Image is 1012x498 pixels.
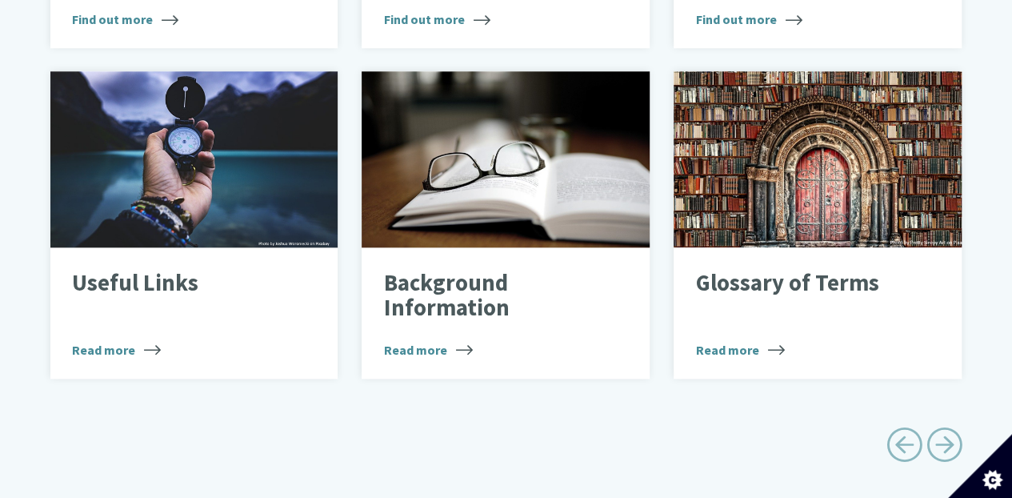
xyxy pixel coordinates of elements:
p: Background Information [384,271,604,321]
a: Background Information Read more [362,71,650,379]
span: Find out more [696,10,802,29]
span: Read more [72,340,161,359]
a: Next page [926,421,962,475]
span: Read more [696,340,785,359]
span: Find out more [72,10,178,29]
p: Useful Links [72,271,292,296]
a: Previous page [886,421,922,475]
p: Glossary of Terms [696,271,916,296]
span: Find out more [384,10,490,29]
a: Glossary of Terms Read more [674,71,962,379]
button: Set cookie preferences [948,434,1012,498]
a: Useful Links Read more [50,71,338,379]
span: Read more [384,340,473,359]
